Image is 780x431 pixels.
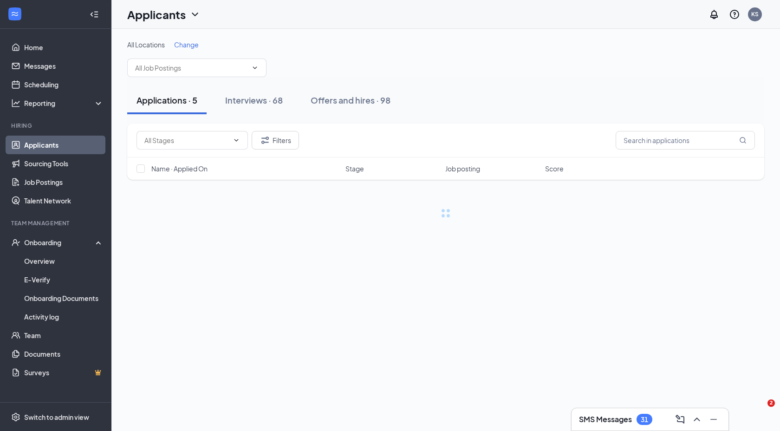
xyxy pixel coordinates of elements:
svg: ChevronUp [691,414,702,425]
span: Job posting [445,164,480,173]
svg: ChevronDown [189,9,201,20]
span: 2 [767,399,775,407]
div: Hiring [11,122,102,130]
span: Name · Applied On [151,164,208,173]
a: SurveysCrown [24,363,104,382]
div: Offers and hires · 98 [311,94,390,106]
div: 31 [641,416,648,424]
svg: ChevronDown [251,64,259,72]
a: Applicants [24,136,104,154]
input: All Stages [144,135,229,145]
svg: Filter [260,135,271,146]
span: Change [174,40,199,49]
svg: ChevronDown [233,137,240,144]
a: Home [24,38,104,57]
a: Scheduling [24,75,104,94]
a: E-Verify [24,270,104,289]
a: Documents [24,345,104,363]
div: Applications · 5 [136,94,197,106]
svg: QuestionInfo [729,9,740,20]
div: Reporting [24,98,104,108]
button: ChevronUp [689,412,704,427]
a: Sourcing Tools [24,154,104,173]
a: Talent Network [24,191,104,210]
span: All Locations [127,40,165,49]
input: All Job Postings [135,63,247,73]
svg: ComposeMessage [675,414,686,425]
span: Score [545,164,564,173]
input: Search in applications [616,131,755,150]
button: Minimize [706,412,721,427]
a: Activity log [24,307,104,326]
a: Overview [24,252,104,270]
span: Stage [345,164,364,173]
h1: Applicants [127,7,186,22]
div: Switch to admin view [24,412,89,422]
div: KS [751,10,759,18]
button: Filter Filters [252,131,299,150]
iframe: Intercom live chat [748,399,771,422]
button: ComposeMessage [673,412,688,427]
a: Onboarding Documents [24,289,104,307]
div: Team Management [11,219,102,227]
svg: UserCheck [11,238,20,247]
div: Onboarding [24,238,96,247]
svg: Settings [11,412,20,422]
div: Interviews · 68 [225,94,283,106]
svg: Minimize [708,414,719,425]
h3: SMS Messages [579,414,632,424]
svg: MagnifyingGlass [739,137,747,144]
svg: Analysis [11,98,20,108]
svg: Notifications [708,9,720,20]
a: Messages [24,57,104,75]
svg: Collapse [90,10,99,19]
a: Job Postings [24,173,104,191]
a: Team [24,326,104,345]
svg: WorkstreamLogo [10,9,19,19]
